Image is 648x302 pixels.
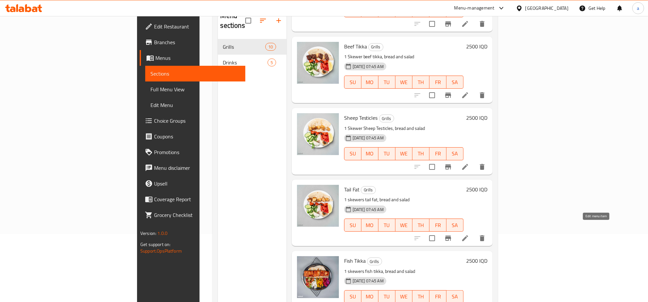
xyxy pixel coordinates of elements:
span: Edit Restaurant [154,23,240,30]
a: Edit menu item [461,20,469,28]
button: SA [447,76,464,89]
h6: 2500 IQD [466,113,487,122]
span: Menus [155,54,240,62]
span: TH [415,78,427,87]
span: Grills [369,43,383,51]
div: Drinks5 [218,55,287,70]
button: MO [361,219,378,232]
a: Coverage Report [140,191,245,207]
h6: 2500 IQD [466,42,487,51]
span: TU [381,78,393,87]
button: SU [344,76,361,89]
button: delete [474,16,490,32]
a: Menu disclaimer [140,160,245,176]
span: SU [347,149,359,158]
span: [DATE] 07:45 AM [350,278,386,284]
span: 5 [268,60,275,66]
div: Menu-management [454,4,495,12]
a: Choice Groups [140,113,245,129]
span: WE [398,78,410,87]
span: WE [398,292,410,301]
span: Sheep Testicles [344,113,378,123]
div: items [265,43,276,51]
button: Branch-specific-item [440,159,456,175]
button: delete [474,159,490,175]
span: TH [415,292,427,301]
button: Branch-specific-item [440,16,456,32]
span: Branches [154,38,240,46]
span: FR [432,149,444,158]
a: Edit Restaurant [140,19,245,34]
div: Grills [368,43,383,51]
span: TH [415,221,427,230]
a: Edit menu item [461,163,469,171]
div: Grills [367,258,382,265]
h6: 2500 IQD [466,185,487,194]
span: Coverage Report [154,195,240,203]
a: Upsell [140,176,245,191]
nav: Menu sections [218,36,287,73]
button: Add section [271,13,287,28]
span: Select to update [425,231,439,245]
button: TU [378,147,395,160]
span: Select to update [425,17,439,31]
span: MO [364,78,376,87]
a: Coupons [140,129,245,144]
span: Get support on: [140,240,170,249]
span: Select to update [425,88,439,102]
button: FR [429,219,447,232]
span: SA [449,292,461,301]
h6: 2500 IQD [466,256,487,265]
button: TU [378,219,395,232]
span: Promotions [154,148,240,156]
span: SA [449,221,461,230]
span: Grills [367,258,382,265]
span: Version: [140,229,156,238]
button: Branch-specific-item [440,87,456,103]
span: Sections [150,70,240,78]
span: TU [381,221,393,230]
span: SA [449,78,461,87]
span: Sort sections [255,13,271,28]
button: TH [412,147,429,160]
span: TH [415,149,427,158]
button: WE [395,147,412,160]
span: Grills [361,186,376,194]
p: 1 skewers tail fat, bread and salad [344,196,464,204]
span: Edit Menu [150,101,240,109]
a: Menus [140,50,245,66]
span: [DATE] 07:45 AM [350,63,386,70]
span: FR [432,221,444,230]
div: Grills10 [218,39,287,55]
span: Select all sections [241,14,255,27]
span: Coupons [154,133,240,140]
img: Sheep Testicles [297,113,339,155]
span: Upsell [154,180,240,187]
span: SA [449,149,461,158]
p: 1 skewers fish tikka, bread and salad [344,267,464,275]
div: Grills [379,115,394,122]
span: FR [432,292,444,301]
span: Beef Tikka [344,42,367,51]
a: Support.OpsPlatform [140,247,182,255]
button: MO [361,147,378,160]
span: 1.0.0 [157,229,167,238]
button: TH [412,76,429,89]
button: FR [429,147,447,160]
a: Edit menu item [461,91,469,99]
span: Grills [223,43,266,51]
span: Drinks [223,59,268,66]
span: SU [347,221,359,230]
span: WE [398,149,410,158]
a: Branches [140,34,245,50]
button: MO [361,76,378,89]
button: FR [429,76,447,89]
span: MO [364,292,376,301]
p: 1 Skewer Sheep Testicles, bread and salad [344,124,464,133]
div: [GEOGRAPHIC_DATA] [525,5,569,12]
span: Full Menu View [150,85,240,93]
span: [DATE] 07:45 AM [350,206,386,213]
button: SU [344,147,361,160]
